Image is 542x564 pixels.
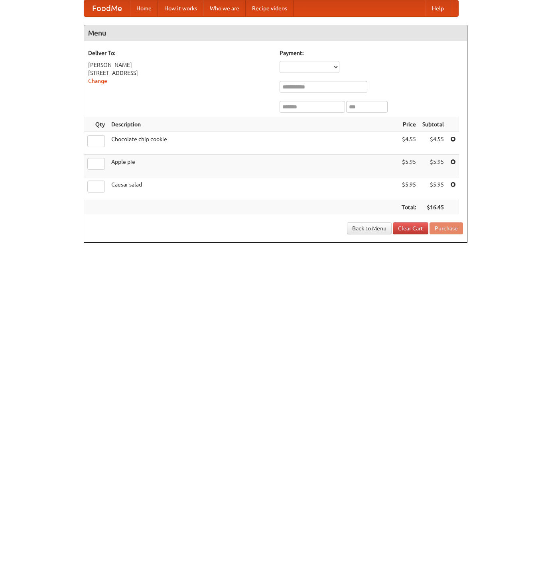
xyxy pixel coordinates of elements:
[84,25,467,41] h4: Menu
[88,61,272,69] div: [PERSON_NAME]
[130,0,158,16] a: Home
[398,132,419,155] td: $4.55
[158,0,203,16] a: How it works
[398,117,419,132] th: Price
[84,0,130,16] a: FoodMe
[88,78,107,84] a: Change
[419,177,447,200] td: $5.95
[419,117,447,132] th: Subtotal
[419,155,447,177] td: $5.95
[108,132,398,155] td: Chocolate chip cookie
[398,200,419,215] th: Total:
[108,117,398,132] th: Description
[108,177,398,200] td: Caesar salad
[430,222,463,234] button: Purchase
[203,0,246,16] a: Who we are
[398,177,419,200] td: $5.95
[88,69,272,77] div: [STREET_ADDRESS]
[426,0,450,16] a: Help
[84,117,108,132] th: Qty
[393,222,428,234] a: Clear Cart
[398,155,419,177] td: $5.95
[419,132,447,155] td: $4.55
[108,155,398,177] td: Apple pie
[419,200,447,215] th: $16.45
[88,49,272,57] h5: Deliver To:
[246,0,294,16] a: Recipe videos
[280,49,463,57] h5: Payment:
[347,222,392,234] a: Back to Menu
